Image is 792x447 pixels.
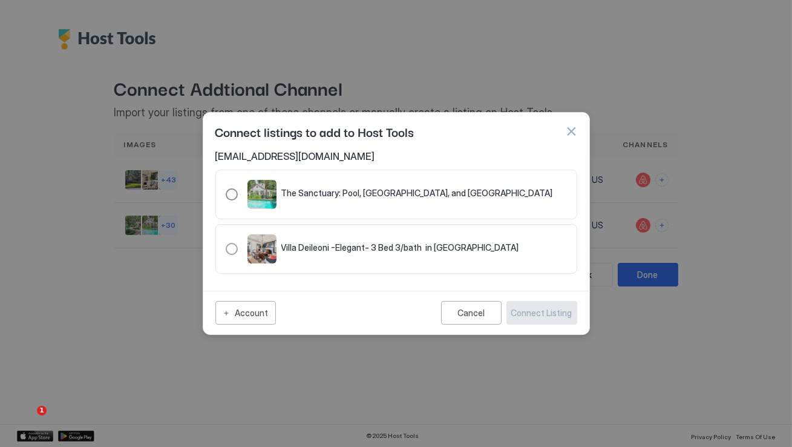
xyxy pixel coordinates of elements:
[281,188,553,199] span: The Sanctuary: Pool, [GEOGRAPHIC_DATA], and [GEOGRAPHIC_DATA]
[247,180,277,209] div: listing image
[215,122,414,141] span: Connect listings to add to Host Tools
[281,242,519,253] span: Villa Deileoni -Elegant- 3 Bed 3/bath in [GEOGRAPHIC_DATA]
[506,301,577,325] button: Connect Listing
[226,180,567,209] div: RadioGroup
[215,150,577,162] span: [EMAIL_ADDRESS][DOMAIN_NAME]
[247,234,277,263] div: listing image
[457,308,485,318] div: Cancel
[235,306,268,319] div: Account
[215,301,276,325] button: Account
[226,234,567,263] div: 321.4253368.4827538
[511,306,572,319] div: Connect Listing
[37,406,47,416] span: 1
[226,180,567,209] div: 321.4752231.5326398
[441,301,502,325] button: Cancel
[226,234,567,263] div: RadioGroup
[12,406,41,435] iframe: Intercom live chat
